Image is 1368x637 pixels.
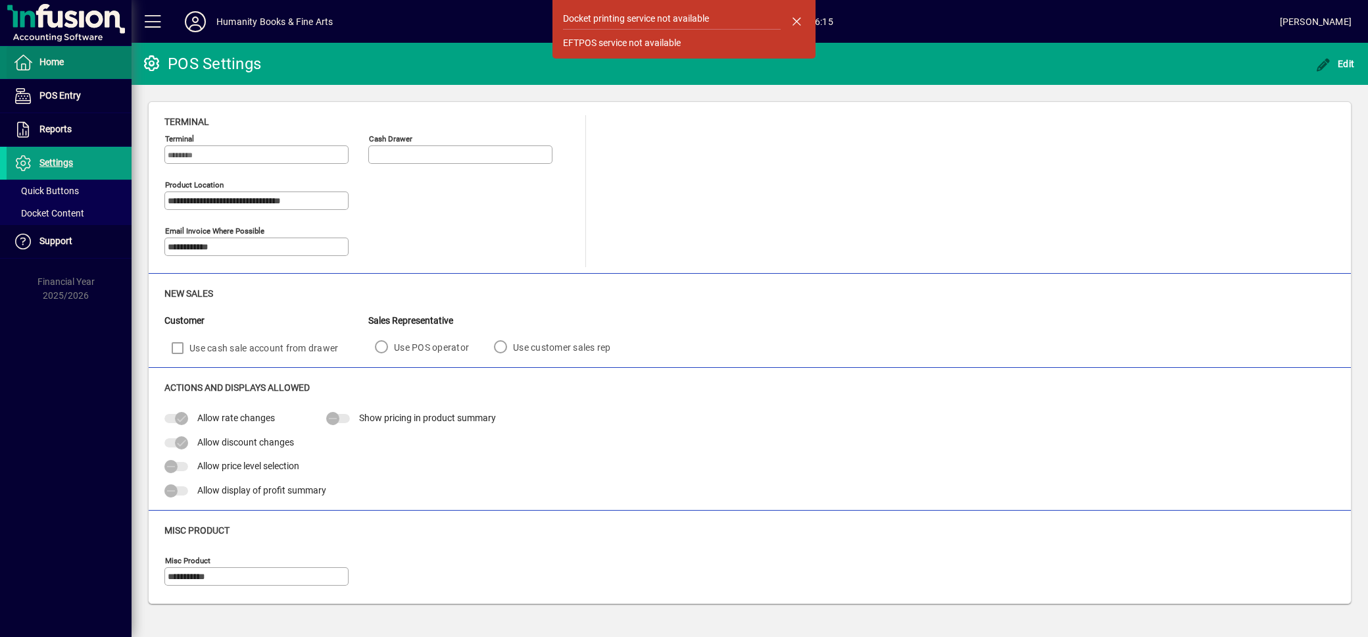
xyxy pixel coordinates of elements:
[368,314,629,328] div: Sales Representative
[165,134,194,143] mat-label: Terminal
[141,53,261,74] div: POS Settings
[164,525,230,536] span: Misc Product
[7,113,132,146] a: Reports
[1315,59,1355,69] span: Edit
[165,180,224,190] mat-label: Product location
[39,236,72,246] span: Support
[197,461,299,471] span: Allow price level selection
[164,382,310,393] span: Actions and Displays Allowed
[7,46,132,79] a: Home
[174,10,216,34] button: Profile
[197,437,294,447] span: Allow discount changes
[333,11,1280,32] span: [DATE] 16:15
[39,57,64,67] span: Home
[563,36,681,50] div: EFTPOS service not available
[197,413,275,423] span: Allow rate changes
[165,556,210,565] mat-label: Misc Product
[13,208,84,218] span: Docket Content
[39,90,81,101] span: POS Entry
[359,413,496,423] span: Show pricing in product summary
[7,80,132,113] a: POS Entry
[1312,52,1358,76] button: Edit
[164,314,368,328] div: Customer
[197,485,326,496] span: Allow display of profit summary
[13,186,79,196] span: Quick Buttons
[164,116,209,127] span: Terminal
[7,225,132,258] a: Support
[164,288,213,299] span: New Sales
[165,226,264,236] mat-label: Email Invoice where possible
[216,11,333,32] div: Humanity Books & Fine Arts
[369,134,412,143] mat-label: Cash Drawer
[39,157,73,168] span: Settings
[7,180,132,202] a: Quick Buttons
[7,202,132,224] a: Docket Content
[1280,11,1352,32] div: [PERSON_NAME]
[39,124,72,134] span: Reports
